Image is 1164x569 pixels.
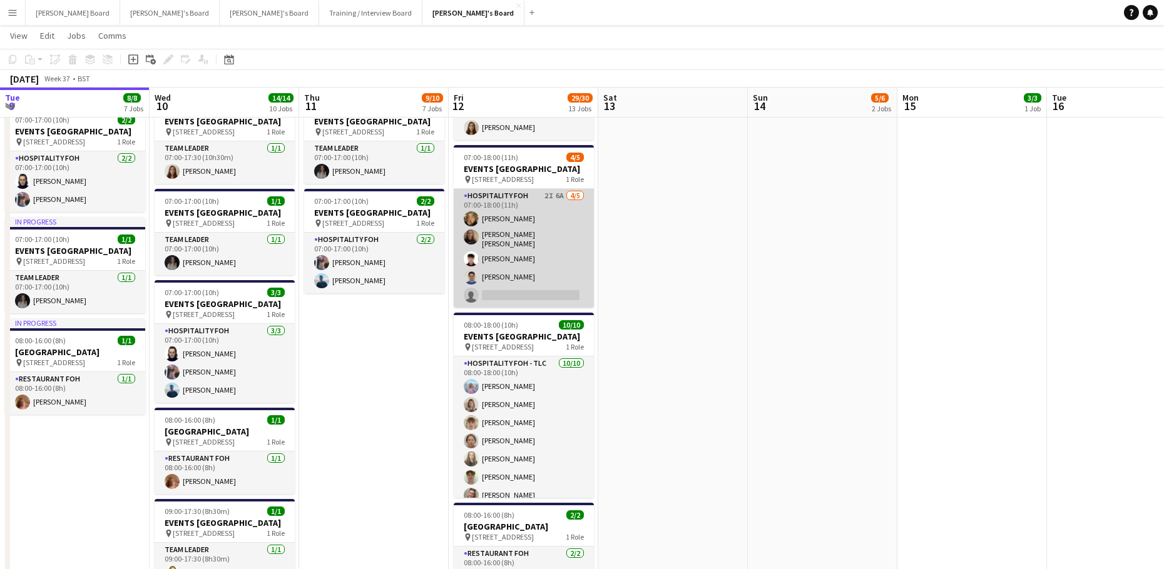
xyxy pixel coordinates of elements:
app-job-card: In progress07:00-17:00 (10h)2/2EVENTS [GEOGRAPHIC_DATA] [STREET_ADDRESS]1 RoleHospitality FOH2/20... [5,98,145,212]
app-card-role: TEAM LEADER1/107:00-17:00 (10h)[PERSON_NAME] [304,141,444,184]
span: 08:00-16:00 (8h) [464,510,514,520]
span: [STREET_ADDRESS] [173,310,235,319]
app-job-card: 07:00-17:00 (10h)1/1EVENTS [GEOGRAPHIC_DATA] [STREET_ADDRESS]1 RoleTEAM LEADER1/107:00-17:00 (10h... [155,189,295,275]
span: 1 Role [566,342,584,351]
div: 07:00-17:00 (10h)2/2EVENTS [GEOGRAPHIC_DATA] [STREET_ADDRESS]1 RoleHospitality FOH2/207:00-17:00 ... [304,189,444,293]
span: [STREET_ADDRESS] [322,218,384,228]
a: Jobs [62,28,91,44]
span: 09:00-17:30 (8h30m) [165,506,230,516]
span: 1/1 [118,336,135,345]
span: 14 [751,99,768,113]
span: 07:00-18:00 (11h) [464,153,518,162]
app-card-role: Hospitality FOH2/207:00-17:00 (10h)[PERSON_NAME][PERSON_NAME] [5,151,145,212]
div: 2 Jobs [872,104,891,113]
span: [STREET_ADDRESS] [173,437,235,446]
h3: EVENTS [GEOGRAPHIC_DATA] [155,517,295,528]
span: 1 Role [267,218,285,228]
h3: [GEOGRAPHIC_DATA] [155,426,295,437]
h3: EVENTS [GEOGRAPHIC_DATA] [454,163,594,174]
span: 15 [901,99,919,113]
button: [PERSON_NAME]'s Board [220,1,319,25]
span: 08:00-16:00 (8h) [165,415,215,425]
span: 12 [452,99,464,113]
span: Sun [753,92,768,103]
app-card-role: Restaurant FOH1/108:00-16:00 (8h)[PERSON_NAME] [155,451,295,494]
span: 08:00-16:00 (8h) [15,336,66,345]
span: 9 [3,99,20,113]
app-card-role: TEAM LEADER1/107:00-17:00 (10h)[PERSON_NAME] [5,271,145,313]
button: Training / Interview Board [319,1,422,25]
a: Edit [35,28,59,44]
span: 07:00-17:00 (10h) [314,196,369,206]
span: [STREET_ADDRESS] [173,528,235,538]
div: 7 Jobs [124,104,143,113]
button: [PERSON_NAME] Board [26,1,120,25]
span: 1 Role [267,127,285,136]
app-card-role: Hospitality FOH - TLC10/1008:00-18:00 (10h)[PERSON_NAME][PERSON_NAME][PERSON_NAME][PERSON_NAME][P... [454,356,594,562]
span: 07:00-17:00 (10h) [165,288,219,297]
span: 2/2 [118,115,135,124]
div: [DATE] [10,73,39,85]
div: In progress08:00-16:00 (8h)1/1[GEOGRAPHIC_DATA] [STREET_ADDRESS]1 RoleRestaurant FOH1/108:00-16:0... [5,318,145,415]
span: 1/1 [118,234,135,244]
div: 7 Jobs [422,104,442,113]
span: 1/1 [267,415,285,425]
span: 13 [601,99,617,113]
span: 1/1 [267,196,285,206]
span: View [10,30,28,41]
div: 1 Job [1024,104,1041,113]
h3: EVENTS [GEOGRAPHIC_DATA] [155,116,295,127]
div: 07:00-17:30 (10h30m)1/1EVENTS [GEOGRAPHIC_DATA] [STREET_ADDRESS]1 RoleTEAM LEADER1/107:00-17:30 (... [155,98,295,184]
app-card-role: Restaurant FOH1/108:00-16:00 (8h)[PERSON_NAME] [5,372,145,415]
span: [STREET_ADDRESS] [23,358,85,367]
span: Comms [98,30,126,41]
div: BST [78,74,90,83]
span: 1 Role [267,310,285,319]
app-card-role: Hospitality FOH3/307:00-17:00 (10h)[PERSON_NAME][PERSON_NAME][PERSON_NAME] [155,324,295,403]
span: 1 Role [117,358,135,367]
span: 10 [153,99,171,113]
span: [STREET_ADDRESS] [23,256,85,266]
h3: EVENTS [GEOGRAPHIC_DATA] [454,331,594,342]
h3: [GEOGRAPHIC_DATA] [5,346,145,358]
span: [STREET_ADDRESS] [472,174,534,184]
span: 1 Role [566,174,584,184]
h3: EVENTS [GEOGRAPHIC_DATA] [155,298,295,310]
span: 1 Role [267,528,285,538]
span: 07:00-17:00 (10h) [165,196,219,206]
div: 08:00-18:00 (10h)10/10EVENTS [GEOGRAPHIC_DATA] [STREET_ADDRESS]1 RoleHospitality FOH - TLC10/1008... [454,313,594,498]
span: Tue [5,92,20,103]
span: 07:00-17:00 (10h) [15,234,69,244]
app-job-card: In progress07:00-17:00 (10h)1/1EVENTS [GEOGRAPHIC_DATA] [STREET_ADDRESS]1 RoleTEAM LEADER1/107:00... [5,217,145,313]
h3: EVENTS [GEOGRAPHIC_DATA] [155,207,295,218]
app-job-card: 07:00-18:00 (11h)4/5EVENTS [GEOGRAPHIC_DATA] [STREET_ADDRESS]1 RoleHospitality FOH2I6A4/507:00-18... [454,145,594,308]
app-card-role: Hospitality FOH2/207:00-17:00 (10h)[PERSON_NAME][PERSON_NAME] [304,233,444,293]
span: 10/10 [559,320,584,330]
span: 1 Role [566,532,584,541]
app-card-role: TEAM LEADER1/107:00-17:30 (10h30m)[PERSON_NAME] [454,98,594,140]
span: 4/5 [566,153,584,162]
span: [STREET_ADDRESS] [173,218,235,228]
app-job-card: 07:00-17:00 (10h)3/3EVENTS [GEOGRAPHIC_DATA] [STREET_ADDRESS]1 RoleHospitality FOH3/307:00-17:00 ... [155,280,295,403]
span: 3/3 [1024,93,1041,103]
span: Tue [1052,92,1066,103]
span: 1 Role [416,127,434,136]
app-job-card: 07:00-17:00 (10h)1/1EVENTS [GEOGRAPHIC_DATA] [STREET_ADDRESS]1 RoleTEAM LEADER1/107:00-17:00 (10h... [304,98,444,184]
app-card-role: TEAM LEADER1/107:00-17:30 (10h30m)[PERSON_NAME] [155,141,295,184]
span: 14/14 [268,93,294,103]
span: 9/10 [422,93,443,103]
span: Jobs [67,30,86,41]
span: 8/8 [123,93,141,103]
span: Fri [454,92,464,103]
button: [PERSON_NAME]'s Board [120,1,220,25]
div: In progress [5,217,145,227]
app-card-role: Hospitality FOH2I6A4/507:00-18:00 (11h)[PERSON_NAME][PERSON_NAME] [PERSON_NAME][PERSON_NAME][PERS... [454,189,594,308]
span: 1 Role [416,218,434,228]
button: [PERSON_NAME]'s Board [422,1,524,25]
div: 13 Jobs [568,104,592,113]
a: Comms [93,28,131,44]
span: Wed [155,92,171,103]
